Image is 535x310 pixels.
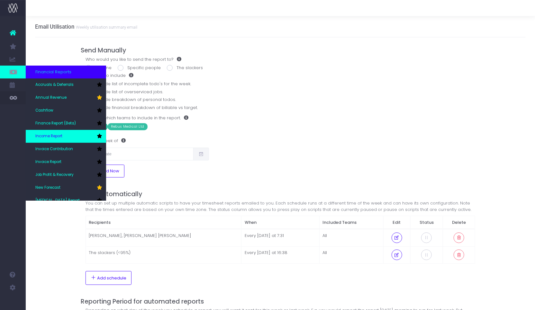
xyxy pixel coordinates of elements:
span: New Forecast [35,185,60,191]
span: Rebus Medical Ltd [108,123,148,130]
td: All [319,246,383,264]
a: Annual Revenue [26,91,106,104]
td: Every [DATE] at 7:31 [241,229,319,246]
span: Invoice Report [35,159,61,165]
span: Accruals & Deferrals [35,82,74,88]
label: Just me [86,65,112,71]
span: Invoice Contribution [35,146,73,152]
td: [PERSON_NAME], [PERSON_NAME] [PERSON_NAME] [86,229,241,246]
th: When [241,216,319,229]
small: Weekly utilisation summary email [74,23,138,30]
span: [MEDICAL_DATA] Report [35,198,80,204]
input: Select date [86,148,194,160]
span: Job Profit & Recovery [35,172,74,178]
label: Who would you like to send the report to? [86,56,181,63]
span: Add schedule [97,276,126,281]
a: Income Report [26,130,106,143]
th: Status [410,216,443,229]
a: Cashflow [26,104,106,117]
label: Include list of incomplete todo's for the week. [86,81,475,87]
label: Include financial breakdown of billable vs target. [86,105,475,111]
span: Cashflow [35,108,53,114]
td: The slackers (<95%) [86,246,241,264]
span: Annual Revenue [35,95,67,101]
span: Send Now [96,169,120,174]
label: Sections to include [86,72,133,79]
a: Accruals & Deferrals [26,78,106,91]
h3: Email Utilisation [35,23,138,30]
img: images/default_profile_image.png [8,297,18,307]
h4: Send Automatically [81,190,480,198]
a: Invoice Report [26,156,106,169]
a: [MEDICAL_DATA] Report [26,194,106,207]
h4: Reporting Period for automated reports [81,298,480,305]
label: The slackers [167,65,203,71]
label: Include list of overserviced jobs. [86,89,475,95]
th: Delete [443,216,475,229]
a: New Forecast [26,181,106,194]
th: Included Teams [319,216,383,229]
label: Include breakdown of personal todos. [86,96,475,103]
button: Add schedule [86,271,131,285]
a: Job Profit & Recovery [26,169,106,181]
a: Finance Report (Beta) [26,117,106,130]
label: Specific people [118,65,161,71]
span: Finance Report (Beta) [35,121,76,126]
label: Choose which teams to include in the report. [86,115,188,121]
h4: Send Manually [81,47,480,54]
span: Income Report [35,133,62,139]
span: Financial Reports [35,69,71,75]
td: Every [DATE] at 16:38 [241,246,319,264]
div: You can set up multiple automatic scripts to have your timesheet reports emailed to you. Each sch... [86,200,475,213]
th: Recipients [86,216,241,229]
td: All [319,229,383,246]
th: Edit [383,216,410,229]
a: Invoice Contribution [26,143,106,156]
